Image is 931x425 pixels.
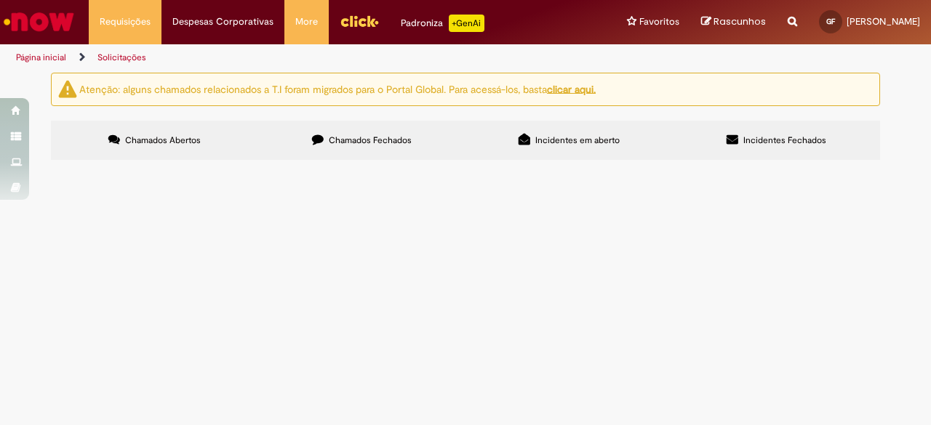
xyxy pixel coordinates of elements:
a: Página inicial [16,52,66,63]
ul: Trilhas de página [11,44,610,71]
div: Padroniza [401,15,484,32]
span: Incidentes em aberto [535,134,620,146]
span: Favoritos [639,15,679,29]
span: Rascunhos [714,15,766,28]
span: Chamados Fechados [329,134,412,146]
span: GF [826,17,835,26]
a: Rascunhos [701,15,766,29]
a: Solicitações [97,52,146,63]
span: More [295,15,318,29]
span: Chamados Abertos [125,134,201,146]
ng-bind-html: Atenção: alguns chamados relacionados a T.I foram migrados para o Portal Global. Para acessá-los,... [79,82,596,95]
img: ServiceNow [1,7,76,36]
span: [PERSON_NAME] [847,15,920,28]
span: Requisições [100,15,151,29]
img: click_logo_yellow_360x200.png [340,10,379,32]
span: Incidentes Fechados [743,134,826,146]
p: +GenAi [449,15,484,32]
span: Despesas Corporativas [172,15,273,29]
a: clicar aqui. [547,82,596,95]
